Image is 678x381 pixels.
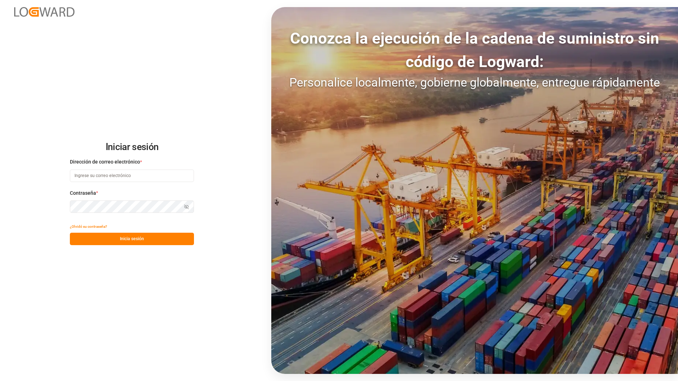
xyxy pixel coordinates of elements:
button: Inicia sesión [70,233,194,245]
input: Ingrese su correo electrónico [70,170,194,182]
div: Personalice localmente, gobierne globalmente, entregue rápidamente [271,73,678,92]
span: Dirección de correo electrónico [70,158,140,166]
h2: Iniciar sesión [70,136,194,159]
button: ¿Olvidó su contraseña? [70,220,107,233]
span: Contraseña [70,189,96,197]
img: Logward_new_orange.png [14,7,74,17]
div: Conozca la ejecución de la cadena de suministro sin código de Logward: [271,27,678,73]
